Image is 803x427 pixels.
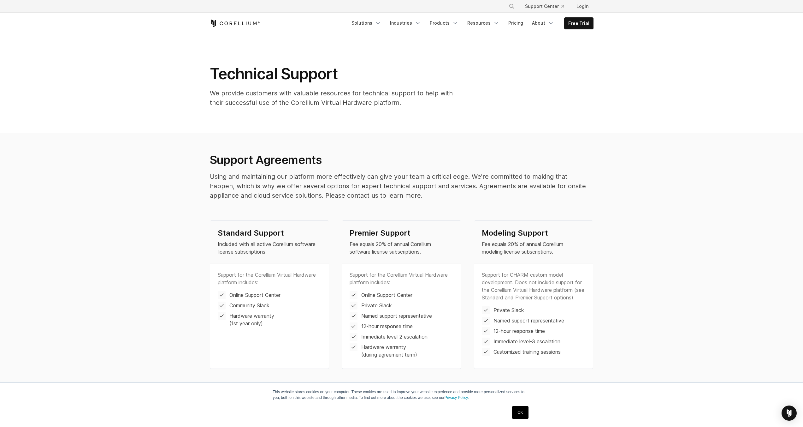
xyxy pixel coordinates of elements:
[482,240,586,256] p: Fee equals 20% of annual Corellium modeling license subscriptions.
[350,291,453,299] li: Online Support Center
[350,312,453,320] li: Named support representative
[350,302,453,310] li: Private Slack
[571,1,593,12] a: Login
[350,322,453,330] li: 12-hour response time
[218,302,322,310] li: Community Slack
[210,64,462,83] h1: Technical Support
[482,228,586,238] h4: Modeling Support
[210,88,462,107] p: We provide customers with valuable resources for technical support to help with their successful ...
[520,1,569,12] a: Support Center
[482,271,586,301] p: Support for CHARM custom model development. Does not include support for the Corellium Virtual Ha...
[564,18,593,29] a: Free Trial
[218,240,322,256] p: Included with all active Corellium software license subscriptions.
[426,17,462,29] a: Products
[350,240,453,256] p: Fee equals 20% of annual Corellium software license subscriptions.
[482,327,586,335] li: 12-hour response time
[218,271,322,286] p: Support for the Corellium Virtual Hardware platform includes:
[210,172,593,200] p: Using and maintaining our platform more effectively can give your team a critical edge. We're com...
[482,348,586,356] li: Customized training sessions
[501,1,593,12] div: Navigation Menu
[512,406,528,419] a: OK
[350,343,453,358] li: Hardware warranty (during agreement term)
[505,17,527,29] a: Pricing
[528,17,558,29] a: About
[218,228,322,238] h4: Standard Support
[348,17,593,29] div: Navigation Menu
[482,317,586,325] li: Named support representative
[350,333,453,341] li: Immediate level-2 escalation
[782,406,797,421] div: Open Intercom Messenger
[482,338,586,346] li: Immediate level-3 escalation
[445,395,469,400] a: Privacy Policy.
[210,153,593,167] h2: Support Agreements
[218,291,322,299] li: Online Support Center
[463,17,503,29] a: Resources
[348,17,385,29] a: Solutions
[350,228,453,238] h4: Premier Support
[506,1,517,12] button: Search
[273,389,530,400] p: This website stores cookies on your computer. These cookies are used to improve your website expe...
[210,20,260,27] a: Corellium Home
[386,17,425,29] a: Industries
[218,312,322,327] li: Hardware warranty (1st year only)
[350,271,453,286] p: Support for the Corellium Virtual Hardware platform includes:
[482,306,586,314] li: Private Slack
